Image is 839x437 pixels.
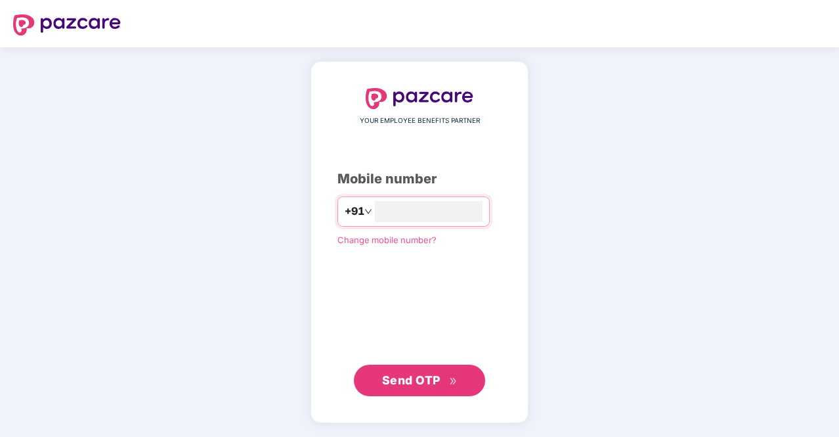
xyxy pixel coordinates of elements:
[337,235,437,245] a: Change mobile number?
[354,365,485,396] button: Send OTPdouble-right
[337,169,502,189] div: Mobile number
[382,373,441,387] span: Send OTP
[366,88,473,109] img: logo
[13,14,121,35] img: logo
[360,116,480,126] span: YOUR EMPLOYEE BENEFITS PARTNER
[345,203,364,219] span: +91
[449,377,458,386] span: double-right
[364,208,372,216] span: down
